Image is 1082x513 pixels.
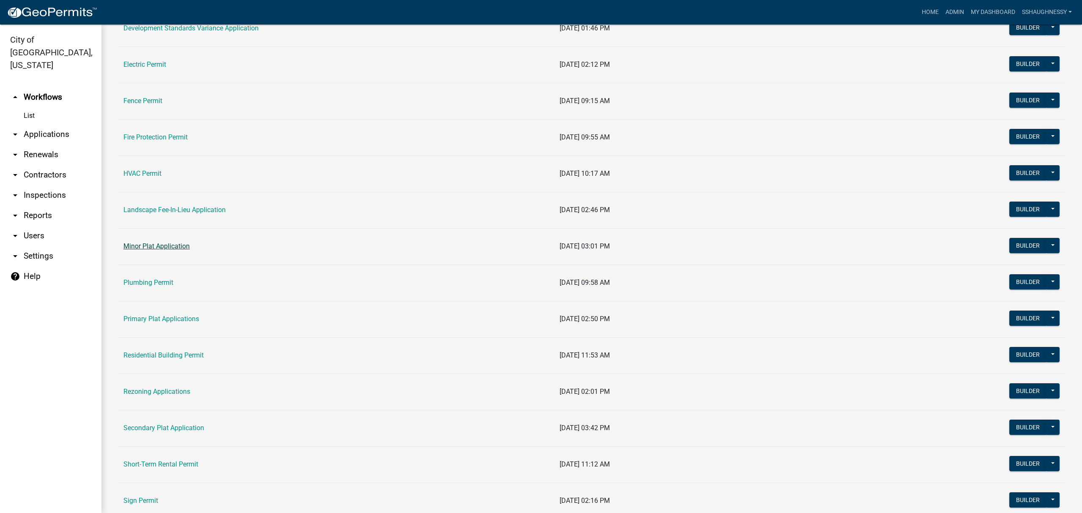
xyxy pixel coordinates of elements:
[1009,311,1046,326] button: Builder
[942,4,967,20] a: Admin
[560,24,610,32] span: [DATE] 01:46 PM
[10,92,20,102] i: arrow_drop_up
[1009,165,1046,180] button: Builder
[1009,20,1046,35] button: Builder
[10,271,20,281] i: help
[560,315,610,323] span: [DATE] 02:50 PM
[123,242,190,250] a: Minor Plat Application
[1009,492,1046,508] button: Builder
[10,231,20,241] i: arrow_drop_down
[123,315,199,323] a: Primary Plat Applications
[123,278,173,287] a: Plumbing Permit
[1009,347,1046,362] button: Builder
[123,60,166,68] a: Electric Permit
[967,4,1019,20] a: My Dashboard
[1009,383,1046,398] button: Builder
[123,24,259,32] a: Development Standards Variance Application
[560,206,610,214] span: [DATE] 02:46 PM
[10,129,20,139] i: arrow_drop_down
[560,497,610,505] span: [DATE] 02:16 PM
[560,460,610,468] span: [DATE] 11:12 AM
[10,251,20,261] i: arrow_drop_down
[10,150,20,160] i: arrow_drop_down
[560,133,610,141] span: [DATE] 09:55 AM
[123,351,204,359] a: Residential Building Permit
[560,278,610,287] span: [DATE] 09:58 AM
[123,97,162,105] a: Fence Permit
[1009,56,1046,71] button: Builder
[1009,93,1046,108] button: Builder
[10,170,20,180] i: arrow_drop_down
[1009,274,1046,289] button: Builder
[1019,4,1075,20] a: sshaughnessy
[560,97,610,105] span: [DATE] 09:15 AM
[123,169,161,177] a: HVAC Permit
[560,424,610,432] span: [DATE] 03:42 PM
[1009,129,1046,144] button: Builder
[1009,238,1046,253] button: Builder
[560,242,610,250] span: [DATE] 03:01 PM
[560,387,610,396] span: [DATE] 02:01 PM
[10,190,20,200] i: arrow_drop_down
[560,60,610,68] span: [DATE] 02:12 PM
[123,460,198,468] a: Short-Term Rental Permit
[1009,202,1046,217] button: Builder
[123,424,204,432] a: Secondary Plat Application
[1009,420,1046,435] button: Builder
[560,169,610,177] span: [DATE] 10:17 AM
[560,351,610,359] span: [DATE] 11:53 AM
[123,206,226,214] a: Landscape Fee-In-Lieu Application
[123,497,158,505] a: Sign Permit
[1009,456,1046,471] button: Builder
[10,210,20,221] i: arrow_drop_down
[123,133,188,141] a: Fire Protection Permit
[918,4,942,20] a: Home
[123,387,190,396] a: Rezoning Applications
